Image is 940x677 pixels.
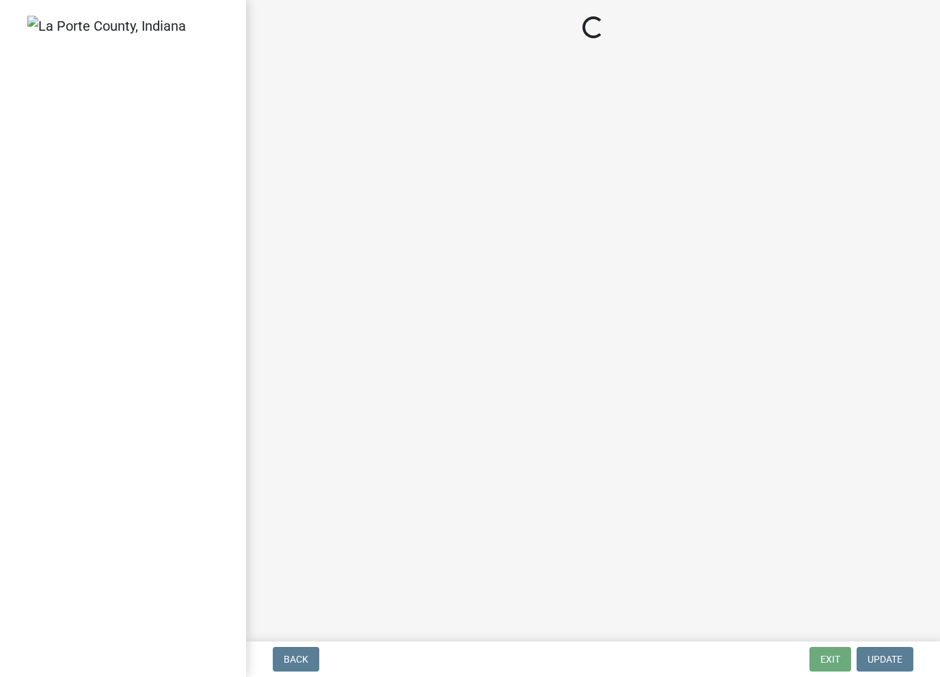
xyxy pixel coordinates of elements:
[284,654,308,665] span: Back
[857,647,913,672] button: Update
[868,654,902,665] span: Update
[809,647,851,672] button: Exit
[27,16,186,36] img: La Porte County, Indiana
[273,647,319,672] button: Back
